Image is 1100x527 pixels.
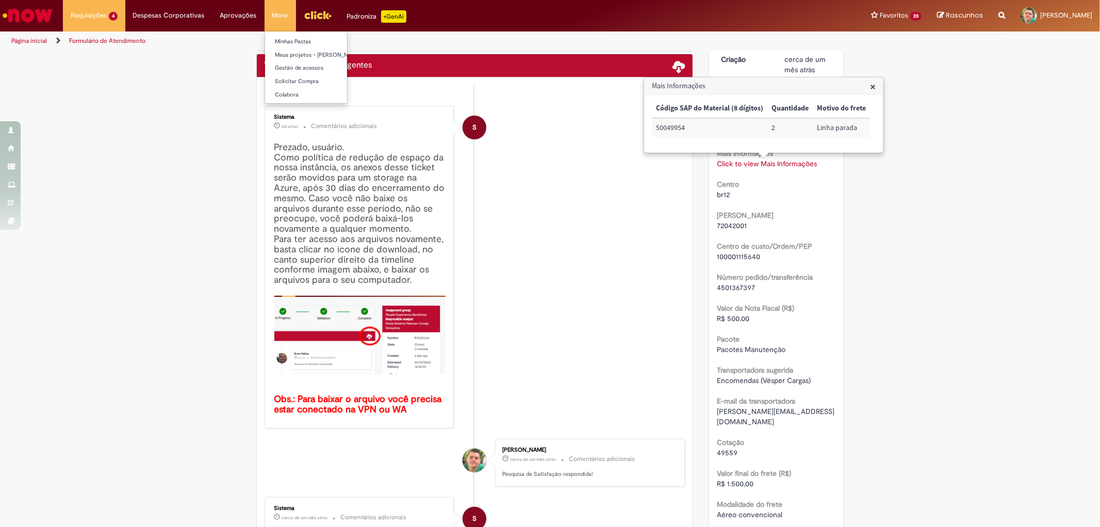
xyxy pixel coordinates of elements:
span: cerca de um mês atrás [282,515,328,521]
p: +GenAi [381,10,406,23]
td: Motivo do frete: Linha parada [813,118,870,137]
b: Número pedido/transferência [717,273,813,282]
span: R$ 500,00 [717,314,749,323]
button: Close [870,81,876,92]
span: Requisições [71,10,107,21]
span: Despesas Corporativas [133,10,205,21]
a: Solicitar Compra [265,76,379,87]
span: 72042001 [717,221,747,230]
a: Rascunhos [937,11,983,21]
div: System [463,116,486,139]
span: [PERSON_NAME] [1040,11,1092,20]
span: Aprovações [220,10,257,21]
time: 24/09/2025 00:01:56 [282,123,299,130]
h3: Mais Informações [645,78,883,94]
span: 4 [109,12,118,21]
th: Código SAP do Material (8 dígitos) [652,99,767,118]
th: Motivo do frete [813,99,870,118]
span: 6d atrás [282,123,299,130]
span: cerca de um mês atrás [784,55,826,74]
b: [PERSON_NAME] [717,211,774,220]
div: [PERSON_NAME] [502,447,674,453]
span: 4501367397 [717,283,755,292]
th: Quantidade [767,99,813,118]
span: Aéreo convencional [717,510,782,519]
span: Encomendas (Vésper Cargas) [717,376,811,385]
span: More [272,10,288,21]
b: Modalidade do frete [717,500,782,509]
img: ServiceNow [1,5,54,26]
b: Centro [717,180,739,189]
b: Cotação [717,438,744,447]
span: 28 [910,12,922,21]
div: Sistema [274,114,446,120]
span: [PERSON_NAME][EMAIL_ADDRESS][DOMAIN_NAME] [717,407,834,426]
a: Click to view Mais Informações [717,159,817,168]
b: Obs.: Para baixar o arquivo você precisa estar conectado na VPN ou WA [274,393,445,416]
a: Meus projetos - [PERSON_NAME] [265,50,379,61]
small: Comentários adicionais [569,455,635,464]
b: Transportadora sugerida [717,365,793,375]
div: Sistema [274,505,446,512]
td: Código SAP do Material (8 dígitos): 50049954 [652,118,767,137]
time: 24/08/2025 12:03:43 [784,55,826,74]
a: Gestão de acessos [265,62,379,74]
span: S [472,115,477,140]
b: Mais Informações [717,149,773,158]
b: Centro de custo/Ordem/PEP [717,242,812,251]
b: E-mail da transportadora [717,396,795,406]
div: 24/08/2025 12:03:43 [784,54,832,75]
b: Pacote [717,334,740,344]
div: Mais Informações [644,77,884,153]
span: br12 [717,190,730,199]
b: Valor da Nota Fiscal (R$) [717,304,794,313]
h4: Prezado, usuário. Como política de redução de espaço da nossa instância, os anexos desse ticket s... [274,142,446,415]
ul: More [265,31,348,104]
div: Victor Batista De Souza [463,449,486,472]
p: Pesquisa de Satisfação respondida! [502,470,674,478]
small: Comentários adicionais [311,122,377,131]
div: Padroniza [347,10,406,23]
span: Baixar anexos [672,60,685,72]
span: Favoritos [880,10,908,21]
span: 100001115640 [717,252,760,261]
ul: Trilhas de página [8,31,726,51]
b: Valor final do frete (R$) [717,469,791,478]
a: Página inicial [11,37,47,45]
a: Formulário de Atendimento [69,37,145,45]
span: 49559 [717,448,737,457]
img: x_mdbda_azure_blob.picture2.png [274,296,446,374]
span: cerca de um mês atrás [510,456,556,462]
span: R$ 1.500,00 [717,479,753,488]
td: Quantidade: 2 [767,118,813,137]
time: 24/08/2025 12:03:49 [282,515,328,521]
span: × [870,79,876,93]
span: Pacotes Manutenção [717,345,785,354]
dt: Criação [713,54,777,65]
span: Rascunhos [946,10,983,20]
a: Colabora [265,89,379,101]
time: 24/08/2025 12:03:58 [510,456,556,462]
img: click_logo_yellow_360x200.png [304,7,332,23]
small: Comentários adicionais [341,513,407,522]
a: Minhas Pastas [265,36,379,47]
